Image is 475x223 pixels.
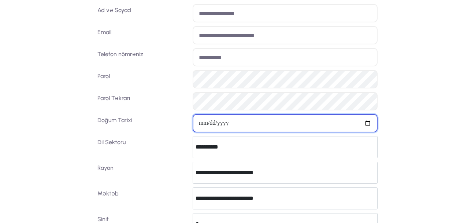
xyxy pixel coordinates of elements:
label: Doğum Tarixi [95,114,190,132]
label: Parol Təkrarı [95,92,190,110]
label: Məktəb [95,187,190,209]
label: Telefon nömrəniz [95,48,190,66]
label: Ad və Soyad [95,4,190,22]
label: Rayon [95,162,190,184]
label: Email [95,26,190,44]
label: Parol [95,70,190,88]
label: Dil Sektoru [95,136,190,158]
